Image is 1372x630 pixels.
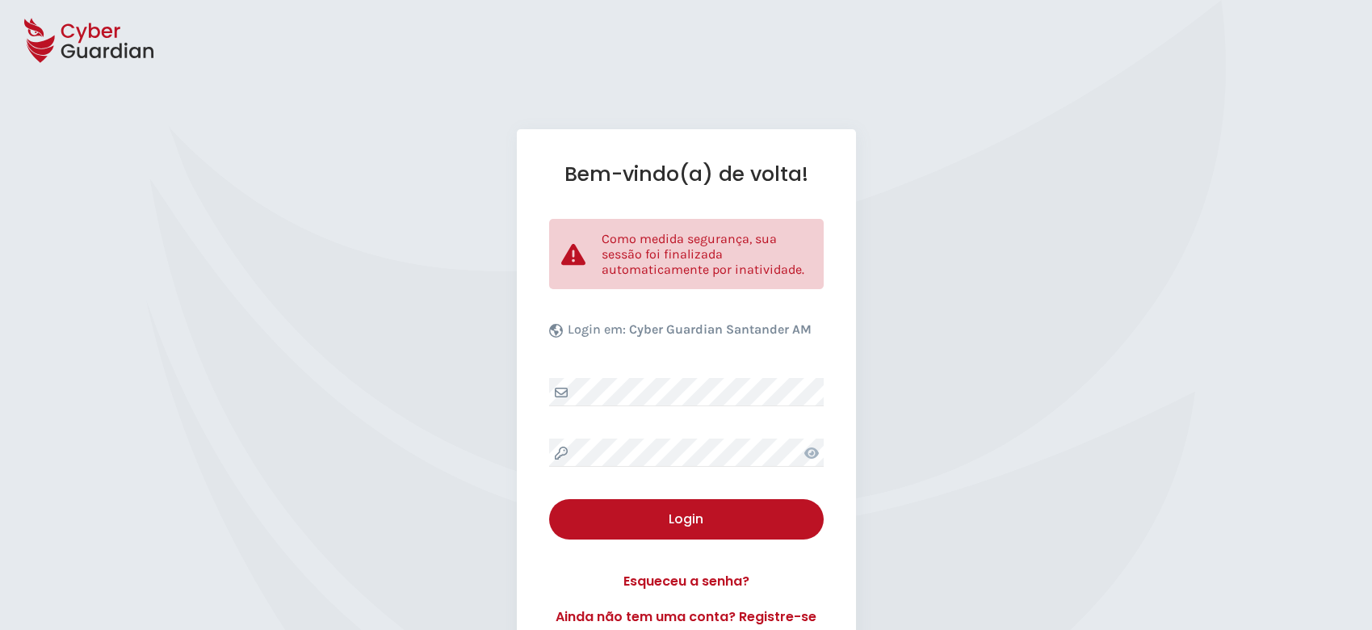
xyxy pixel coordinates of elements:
[629,321,812,337] b: Cyber Guardian Santander AM
[602,231,812,277] p: Como medida segurança, sua sessão foi finalizada automaticamente por inatividade.
[549,607,824,627] a: Ainda não tem uma conta? Registre-se
[561,510,812,529] div: Login
[568,321,812,346] p: Login em:
[549,572,824,591] a: Esqueceu a senha?
[549,499,824,540] button: Login
[549,162,824,187] h1: Bem-vindo(a) de volta!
